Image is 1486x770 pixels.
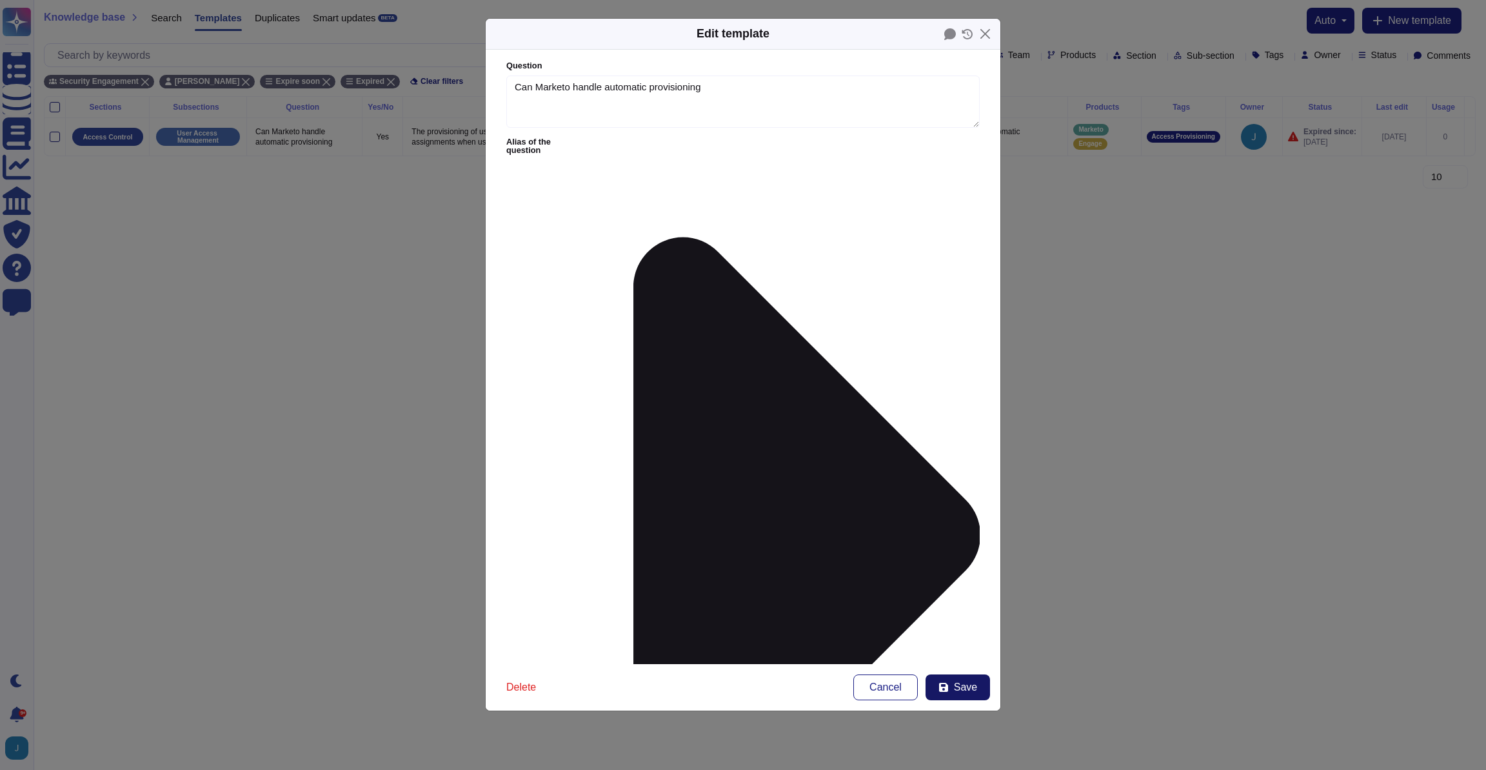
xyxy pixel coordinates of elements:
div: Edit template [697,25,769,43]
button: Cancel [853,674,918,700]
button: Delete [496,674,546,700]
button: Save [926,674,990,700]
button: Close [975,24,995,44]
span: Delete [506,682,536,693]
label: Question [506,62,980,70]
span: Cancel [869,682,902,693]
textarea: Can Marketo handle automatic provisioning [506,76,980,128]
span: Save [954,682,977,693]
